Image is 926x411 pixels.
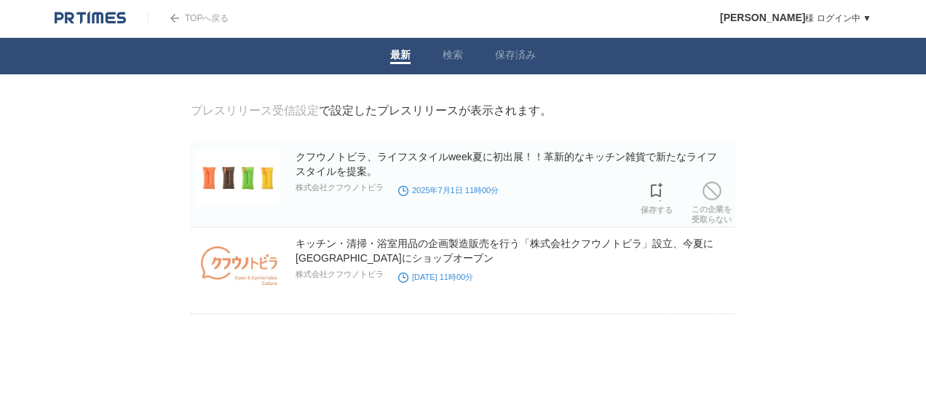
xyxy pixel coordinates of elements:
[296,151,717,177] a: クフウノトビラ、ライフスタイルweek夏に初出展！！革新的なキッチン雑貨で新たなライフスタイルを提案。
[195,236,281,293] img: キッチン・清掃・浴室用品の企画製造販売を行う「株式会社クフウノトビラ」設立、今夏に楽天市場にショップオープン
[191,103,552,119] div: で設定したプレスリリースが表示されます。
[191,104,319,117] a: プレスリリース受信設定
[692,178,732,224] a: この企業を受取らない
[296,269,384,280] p: 株式会社クフウノトビラ
[296,238,713,264] a: キッチン・清掃・浴室用品の企画製造販売を行う「株式会社クフウノトビラ」設立、今夏に[GEOGRAPHIC_DATA]にショップオープン
[641,179,673,215] a: 保存する
[443,49,463,64] a: 検索
[398,273,473,281] time: [DATE] 11時00分
[720,13,871,23] a: [PERSON_NAME]様 ログイン中 ▼
[495,49,536,64] a: 保存済み
[148,13,229,23] a: TOPへ戻る
[170,14,179,23] img: arrow.png
[390,49,411,64] a: 最新
[55,11,126,26] img: logo.png
[720,12,805,23] span: [PERSON_NAME]
[195,149,281,206] img: クフウノトビラ、ライフスタイルweek夏に初出展！！革新的なキッチン雑貨で新たなライフスタイルを提案。
[398,186,499,195] time: 2025年7月1日 11時00分
[296,182,384,193] p: 株式会社クフウノトビラ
